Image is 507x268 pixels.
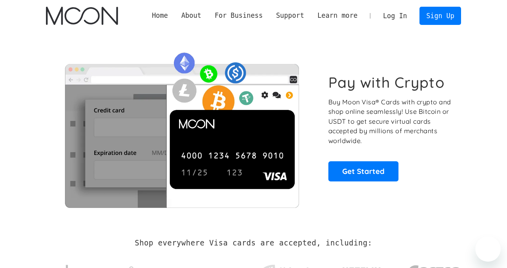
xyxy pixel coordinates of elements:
h1: Pay with Crypto [328,74,445,91]
a: Sign Up [419,7,461,25]
img: Moon Logo [46,7,118,25]
div: For Business [215,11,263,21]
a: Get Started [328,161,398,181]
div: Learn more [317,11,357,21]
div: Learn more [311,11,364,21]
div: For Business [208,11,269,21]
div: Support [269,11,311,21]
div: Support [276,11,304,21]
p: Buy Moon Visa® Cards with crypto and shop online seamlessly! Use Bitcoin or USDT to get secure vi... [328,97,452,146]
a: Log In [376,7,414,25]
div: About [181,11,202,21]
a: home [46,7,118,25]
a: Home [145,11,175,21]
iframe: Botón para iniciar la ventana de mensajería [475,236,501,262]
img: Moon Cards let you spend your crypto anywhere Visa is accepted. [46,47,317,208]
div: About [175,11,208,21]
h2: Shop everywhere Visa cards are accepted, including: [135,239,372,247]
